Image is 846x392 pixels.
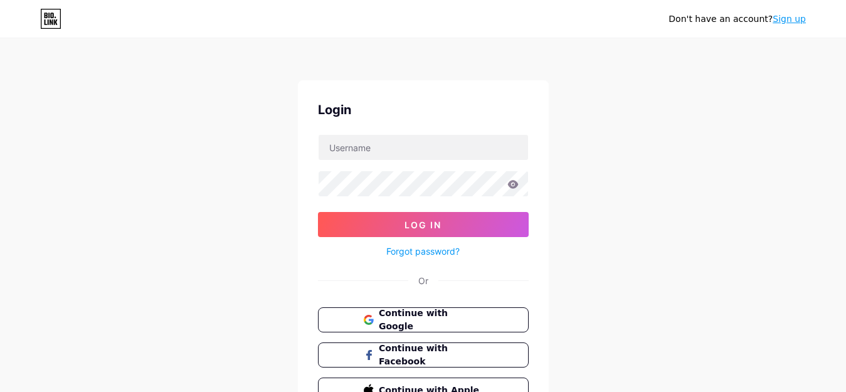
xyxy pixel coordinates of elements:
[318,307,529,332] button: Continue with Google
[318,212,529,237] button: Log In
[418,274,428,287] div: Or
[318,342,529,368] button: Continue with Facebook
[379,342,482,368] span: Continue with Facebook
[318,100,529,119] div: Login
[379,307,482,333] span: Continue with Google
[386,245,460,258] a: Forgot password?
[404,220,442,230] span: Log In
[773,14,806,24] a: Sign up
[669,13,806,26] div: Don't have an account?
[319,135,528,160] input: Username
